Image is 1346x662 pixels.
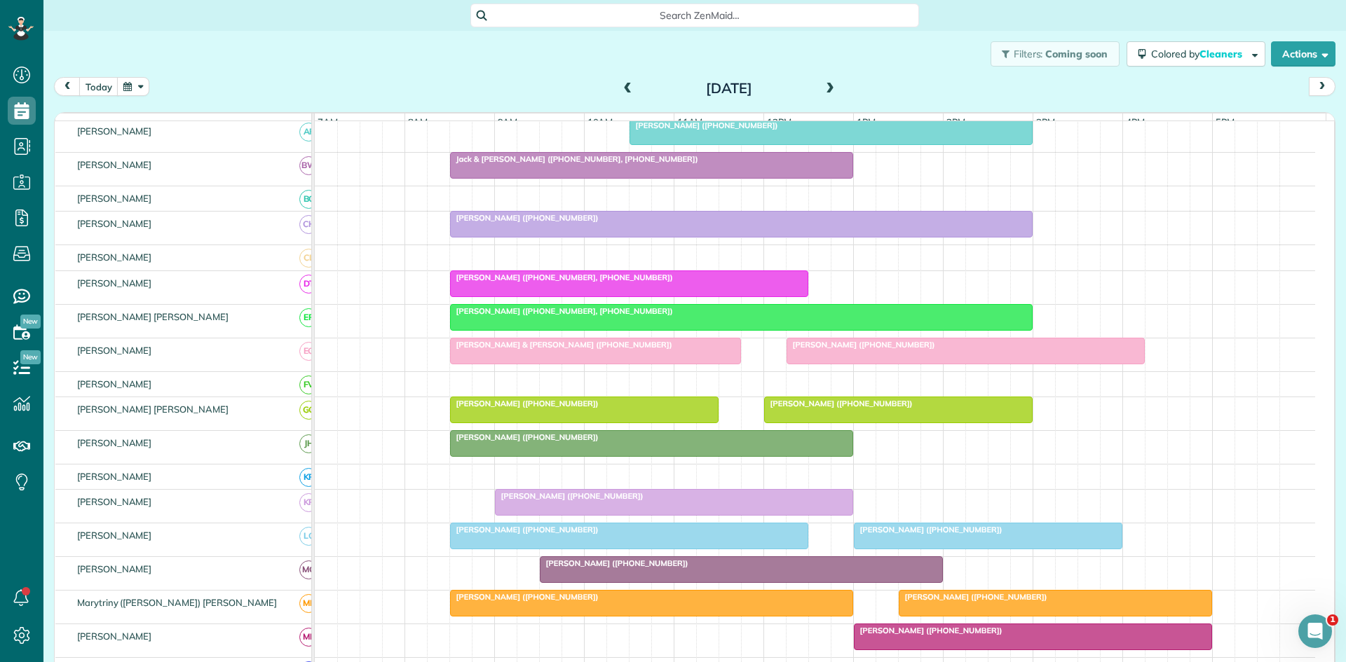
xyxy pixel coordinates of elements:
span: EG [299,342,318,361]
button: Colored byCleaners [1127,41,1265,67]
span: [PERSON_NAME] [74,345,155,356]
span: [PERSON_NAME] [74,193,155,204]
span: 8am [405,116,431,127]
span: [PERSON_NAME] ([PHONE_NUMBER], [PHONE_NUMBER]) [449,306,674,316]
span: ML [299,628,318,647]
span: Coming soon [1045,48,1108,60]
span: [PERSON_NAME] ([PHONE_NUMBER]) [449,525,599,535]
span: [PERSON_NAME] [74,277,155,289]
span: [PERSON_NAME] [74,496,155,507]
span: EP [299,308,318,327]
span: 11am [674,116,706,127]
span: New [20,315,41,329]
span: GG [299,401,318,420]
span: 1 [1327,614,1338,626]
span: [PERSON_NAME] [74,378,155,389]
span: 9am [495,116,521,127]
span: Marytriny ([PERSON_NAME]) [PERSON_NAME] [74,597,280,608]
span: 1pm [854,116,878,127]
span: [PERSON_NAME] ([PHONE_NUMBER]) [449,399,599,408]
span: [PERSON_NAME] ([PHONE_NUMBER]) [449,432,599,442]
span: [PERSON_NAME] [74,630,155,642]
span: [PERSON_NAME] [PERSON_NAME] [74,404,231,415]
span: 12pm [764,116,794,127]
span: [PERSON_NAME] [74,159,155,170]
span: [PERSON_NAME] [74,437,155,448]
span: CL [299,249,318,268]
span: Filters: [1014,48,1043,60]
span: [PERSON_NAME] ([PHONE_NUMBER]) [898,592,1048,602]
h2: [DATE] [641,81,817,96]
span: [PERSON_NAME] ([PHONE_NUMBER], [PHONE_NUMBER]) [449,273,674,282]
span: [PERSON_NAME] ([PHONE_NUMBER]) [539,558,689,568]
span: AF [299,123,318,142]
span: Jack & [PERSON_NAME] ([PHONE_NUMBER], [PHONE_NUMBER]) [449,154,699,164]
span: 10am [585,116,616,127]
span: [PERSON_NAME] [74,125,155,137]
button: today [79,77,118,96]
span: BC [299,190,318,209]
span: CH [299,215,318,234]
span: FV [299,375,318,394]
button: Actions [1271,41,1335,67]
span: [PERSON_NAME] [74,251,155,263]
span: KR [299,493,318,512]
span: [PERSON_NAME] ([PHONE_NUMBER]) [494,491,644,501]
span: 3pm [1033,116,1058,127]
button: next [1309,77,1335,96]
span: [PERSON_NAME] ([PHONE_NUMBER]) [853,626,1003,635]
span: Cleaners [1199,48,1244,60]
span: 2pm [944,116,968,127]
span: 7am [315,116,341,127]
span: JH [299,434,318,453]
span: MG [299,560,318,579]
span: 4pm [1123,116,1148,127]
span: [PERSON_NAME] [PERSON_NAME] [74,311,231,322]
span: DT [299,275,318,294]
span: [PERSON_NAME] & [PERSON_NAME] ([PHONE_NUMBER]) [449,340,673,350]
span: [PERSON_NAME] ([PHONE_NUMBER]) [449,213,599,223]
span: [PERSON_NAME] ([PHONE_NUMBER]) [629,120,779,130]
span: ME [299,594,318,613]
span: [PERSON_NAME] [74,530,155,541]
span: [PERSON_NAME] [74,471,155,482]
iframe: Intercom live chat [1298,614,1332,648]
span: [PERSON_NAME] ([PHONE_NUMBER]) [786,340,936,350]
span: Colored by [1151,48,1247,60]
button: prev [54,77,81,96]
span: [PERSON_NAME] [74,218,155,229]
span: New [20,350,41,364]
span: BW [299,156,318,175]
span: 5pm [1213,116,1237,127]
span: [PERSON_NAME] ([PHONE_NUMBER]) [763,399,913,408]
span: [PERSON_NAME] ([PHONE_NUMBER]) [449,592,599,602]
span: [PERSON_NAME] [74,563,155,574]
span: [PERSON_NAME] ([PHONE_NUMBER]) [853,525,1003,535]
span: KR [299,468,318,487]
span: LC [299,527,318,546]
